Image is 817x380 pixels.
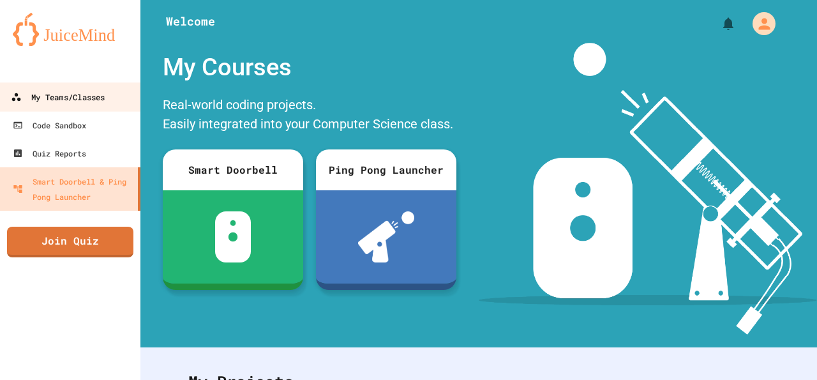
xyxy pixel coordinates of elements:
[11,89,105,105] div: My Teams/Classes
[13,174,133,204] div: Smart Doorbell & Ping Pong Launcher
[156,43,463,92] div: My Courses
[13,13,128,46] img: logo-orange.svg
[316,149,456,190] div: Ping Pong Launcher
[479,43,817,335] img: banner-image-my-projects.png
[13,146,86,161] div: Quiz Reports
[156,92,463,140] div: Real-world coding projects. Easily integrated into your Computer Science class.
[215,211,251,262] img: sdb-white.svg
[163,149,303,190] div: Smart Doorbell
[358,211,415,262] img: ppl-with-ball.png
[7,227,133,257] a: Join Quiz
[697,13,739,34] div: My Notifications
[739,9,779,38] div: My Account
[13,118,86,133] div: Code Sandbox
